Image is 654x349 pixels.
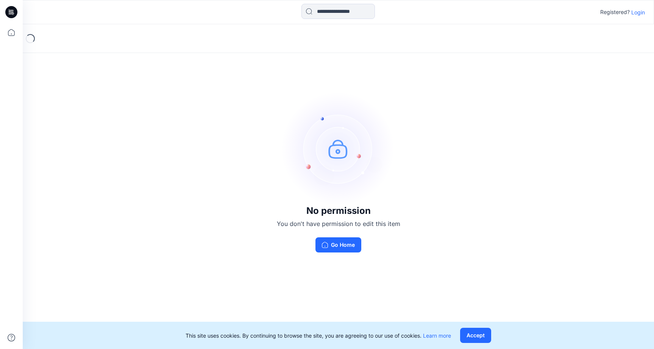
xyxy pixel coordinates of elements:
[423,332,451,339] a: Learn more
[282,92,395,206] img: no-perm.svg
[277,206,400,216] h3: No permission
[186,332,451,340] p: This site uses cookies. By continuing to browse the site, you are agreeing to our use of cookies.
[315,237,361,252] button: Go Home
[600,8,630,17] p: Registered?
[631,8,645,16] p: Login
[460,328,491,343] button: Accept
[277,219,400,228] p: You don't have permission to edit this item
